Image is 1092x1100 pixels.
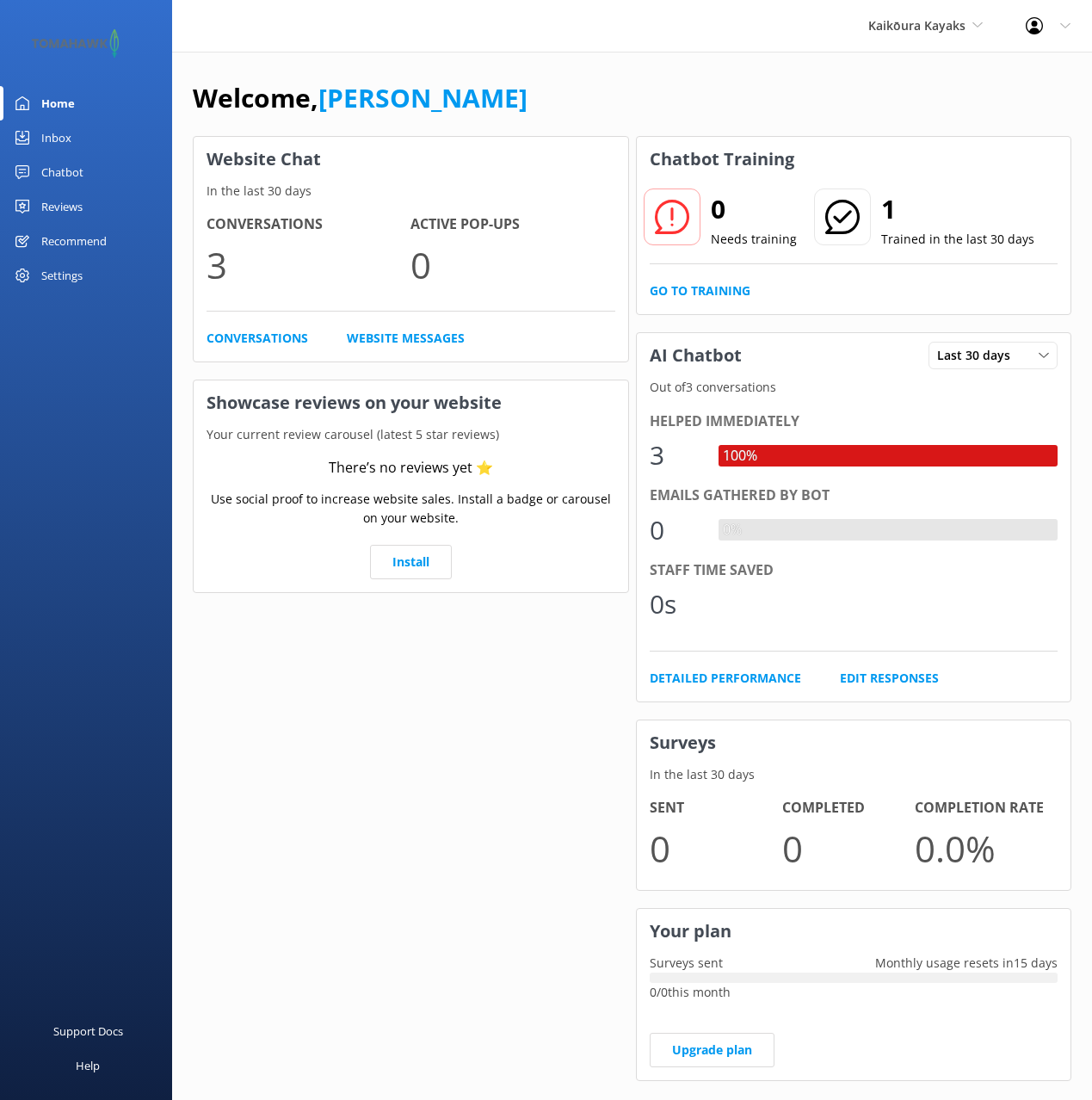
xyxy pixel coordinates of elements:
a: Upgrade plan [650,1033,774,1067]
p: In the last 30 days [194,182,628,201]
div: Emails gathered by bot [650,485,1058,507]
h4: Completion Rate [915,797,1047,819]
div: Helped immediately [650,411,1058,433]
p: 0 [410,236,614,294]
div: There’s no reviews yet ⭐ [329,457,493,479]
h1: Welcome, [193,77,527,119]
p: Needs training [711,230,797,249]
h4: Completed [782,797,915,819]
h3: Website Chat [194,137,628,182]
a: Detailed Performance [650,669,801,688]
a: Edit Responses [840,669,939,688]
div: Support Docs [53,1014,123,1048]
h3: Chatbot Training [637,137,807,182]
p: Monthly usage resets in 15 days [862,954,1070,973]
p: Surveys sent [637,954,736,973]
div: 0% [719,519,746,541]
div: Help [76,1048,100,1083]
div: Recommend [41,224,107,258]
a: Website Messages [347,329,465,348]
a: Conversations [207,329,308,348]
h3: AI Chatbot [637,333,755,378]
p: Use social proof to increase website sales. Install a badge or carousel on your website. [207,490,615,528]
p: 0 / 0 this month [650,983,1058,1002]
h3: Showcase reviews on your website [194,380,628,425]
p: In the last 30 days [637,765,1071,784]
a: Go to Training [650,281,750,300]
p: 0 [650,819,782,877]
h4: Active Pop-ups [410,213,614,236]
div: Inbox [41,121,71,155]
h4: Sent [650,797,782,819]
p: Out of 3 conversations [637,378,1071,397]
div: Home [41,86,75,121]
div: Chatbot [41,155,83,189]
p: Your current review carousel (latest 5 star reviews) [194,425,628,444]
img: 2-1647550015.png [26,29,125,58]
h3: Surveys [637,720,1071,765]
div: Settings [41,258,83,293]
p: Trained in the last 30 days [881,230,1034,249]
h2: 1 [881,188,1034,230]
div: Staff time saved [650,559,1058,582]
div: Reviews [41,189,83,224]
p: 0 [782,819,915,877]
h3: Your plan [637,909,1071,954]
div: 100% [719,445,762,467]
h4: Conversations [207,213,410,236]
p: 0.0 % [915,819,1047,877]
span: Last 30 days [937,346,1021,365]
p: 3 [207,236,410,294]
div: 0s [650,584,701,625]
a: [PERSON_NAME] [318,80,527,115]
h2: 0 [711,188,797,230]
span: Kaikōura Kayaks [868,17,966,34]
div: 3 [650,435,701,476]
div: 0 [650,510,701,551]
a: Install [370,545,452,579]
